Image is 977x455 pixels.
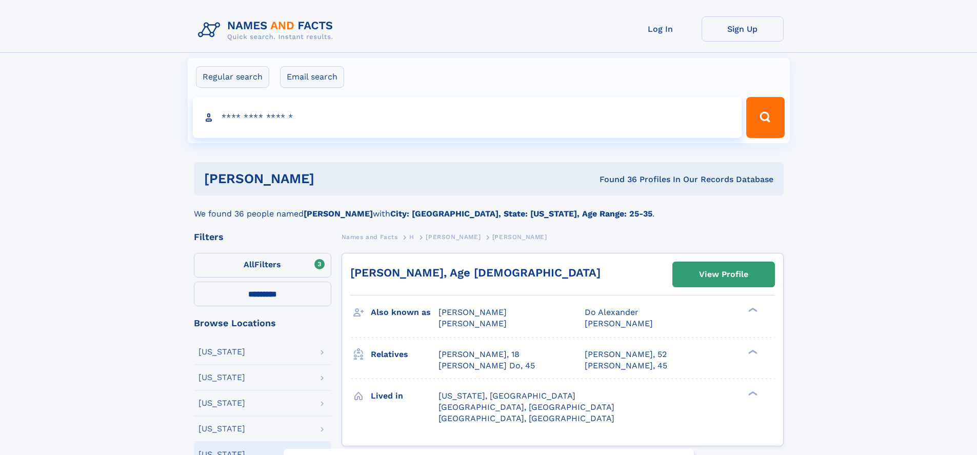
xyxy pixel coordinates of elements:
[585,319,653,328] span: [PERSON_NAME]
[426,230,481,243] a: [PERSON_NAME]
[438,402,614,412] span: [GEOGRAPHIC_DATA], [GEOGRAPHIC_DATA]
[304,209,373,219] b: [PERSON_NAME]
[390,209,652,219] b: City: [GEOGRAPHIC_DATA], State: [US_STATE], Age Range: 25-35
[438,349,520,360] a: [PERSON_NAME], 18
[438,319,507,328] span: [PERSON_NAME]
[371,346,438,363] h3: Relatives
[702,16,784,42] a: Sign Up
[198,348,245,356] div: [US_STATE]
[342,230,398,243] a: Names and Facts
[438,413,614,423] span: [GEOGRAPHIC_DATA], [GEOGRAPHIC_DATA]
[585,360,667,371] a: [PERSON_NAME], 45
[409,233,414,241] span: H
[585,307,639,317] span: Do Alexander
[198,425,245,433] div: [US_STATE]
[620,16,702,42] a: Log In
[438,360,535,371] a: [PERSON_NAME] Do, 45
[350,266,601,279] a: [PERSON_NAME], Age [DEMOGRAPHIC_DATA]
[746,97,784,138] button: Search Button
[244,260,254,269] span: All
[198,399,245,407] div: [US_STATE]
[699,263,748,286] div: View Profile
[746,348,758,355] div: ❯
[746,390,758,397] div: ❯
[371,387,438,405] h3: Lived in
[194,195,784,220] div: We found 36 people named with .
[585,349,667,360] a: [PERSON_NAME], 52
[194,16,342,44] img: Logo Names and Facts
[746,307,758,313] div: ❯
[280,66,344,88] label: Email search
[193,97,742,138] input: search input
[438,391,575,401] span: [US_STATE], [GEOGRAPHIC_DATA]
[204,172,457,185] h1: [PERSON_NAME]
[492,233,547,241] span: [PERSON_NAME]
[457,174,773,185] div: Found 36 Profiles In Our Records Database
[409,230,414,243] a: H
[371,304,438,321] h3: Also known as
[673,262,774,287] a: View Profile
[426,233,481,241] span: [PERSON_NAME]
[194,232,331,242] div: Filters
[194,253,331,278] label: Filters
[438,307,507,317] span: [PERSON_NAME]
[198,373,245,382] div: [US_STATE]
[196,66,269,88] label: Regular search
[194,319,331,328] div: Browse Locations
